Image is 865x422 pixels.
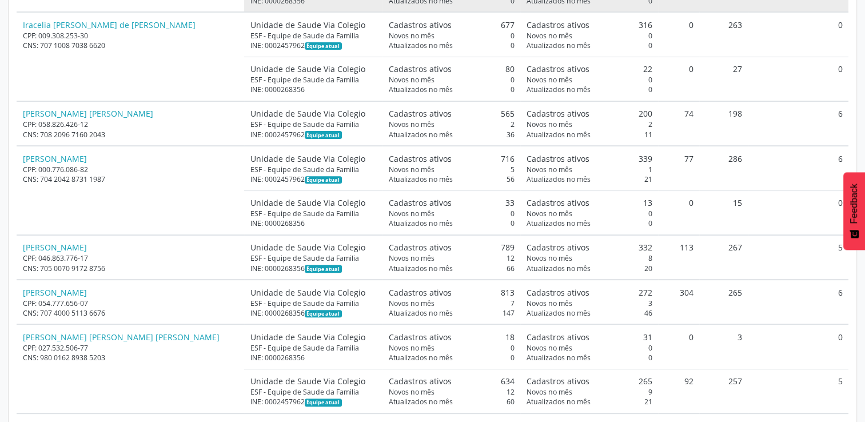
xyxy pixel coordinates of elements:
[658,324,699,369] td: 0
[250,85,377,94] div: INE: 0000268356
[527,85,652,94] div: 0
[699,324,748,369] td: 3
[527,85,591,94] span: Atualizados no mês
[250,387,377,397] div: ESF - Equipe de Saude da Familia
[699,369,748,413] td: 257
[389,19,515,31] div: 677
[527,197,652,209] div: 13
[527,31,572,41] span: Novos no mês
[389,153,452,165] span: Cadastros ativos
[389,286,452,298] span: Cadastros ativos
[748,235,848,280] td: 5
[250,165,377,174] div: ESF - Equipe de Saude da Familia
[389,85,453,94] span: Atualizados no mês
[748,190,848,235] td: 0
[305,131,342,139] span: Esta é a equipe atual deste Agente
[389,264,453,273] span: Atualizados no mês
[658,146,699,190] td: 77
[527,253,572,263] span: Novos no mês
[23,165,238,174] div: CPF: 000.776.086-82
[527,218,652,228] div: 0
[527,19,589,31] span: Cadastros ativos
[389,387,515,397] div: 12
[527,75,652,85] div: 0
[658,280,699,324] td: 304
[849,184,859,224] span: Feedback
[389,241,452,253] span: Cadastros ativos
[250,253,377,263] div: ESF - Equipe de Saude da Familia
[527,75,572,85] span: Novos no mês
[250,308,377,318] div: INE: 0000268356
[389,63,515,75] div: 80
[389,174,515,184] div: 56
[527,108,589,120] span: Cadastros ativos
[389,397,453,407] span: Atualizados no mês
[527,165,652,174] div: 1
[527,31,652,41] div: 0
[389,120,515,129] div: 2
[748,101,848,146] td: 6
[305,310,342,318] span: Esta é a equipe atual deste Agente
[389,108,515,120] div: 565
[527,331,652,343] div: 31
[389,298,435,308] span: Novos no mês
[527,241,589,253] span: Cadastros ativos
[250,19,377,31] div: Unidade de Saude Via Colegio
[699,12,748,57] td: 263
[23,287,87,298] a: [PERSON_NAME]
[748,146,848,190] td: 6
[23,253,238,263] div: CPF: 046.863.776-17
[389,353,515,363] div: 0
[527,63,589,75] span: Cadastros ativos
[250,218,377,228] div: INE: 0000268356
[389,153,515,165] div: 716
[699,146,748,190] td: 286
[658,57,699,101] td: 0
[527,353,591,363] span: Atualizados no mês
[527,209,572,218] span: Novos no mês
[527,298,652,308] div: 3
[389,241,515,253] div: 789
[389,75,515,85] div: 0
[527,41,591,50] span: Atualizados no mês
[389,343,515,353] div: 0
[250,63,377,75] div: Unidade de Saude Via Colegio
[250,120,377,129] div: ESF - Equipe de Saude da Familia
[389,31,435,41] span: Novos no mês
[527,209,652,218] div: 0
[389,197,515,209] div: 33
[527,308,652,318] div: 46
[250,375,377,387] div: Unidade de Saude Via Colegio
[23,264,238,273] div: CNS: 705 0070 9172 8756
[389,331,452,343] span: Cadastros ativos
[389,397,515,407] div: 60
[527,308,591,318] span: Atualizados no mês
[389,75,435,85] span: Novos no mês
[699,57,748,101] td: 27
[527,387,652,397] div: 9
[699,190,748,235] td: 15
[250,75,377,85] div: ESF - Equipe de Saude da Familia
[305,399,342,407] span: Esta é a equipe atual deste Agente
[250,108,377,120] div: Unidade de Saude Via Colegio
[250,197,377,209] div: Unidade de Saude Via Colegio
[389,353,453,363] span: Atualizados no mês
[527,130,591,140] span: Atualizados no mês
[250,331,377,343] div: Unidade de Saude Via Colegio
[389,218,515,228] div: 0
[389,197,452,209] span: Cadastros ativos
[305,176,342,184] span: Esta é a equipe atual deste Agente
[23,242,87,253] a: [PERSON_NAME]
[389,286,515,298] div: 813
[527,120,572,129] span: Novos no mês
[527,120,652,129] div: 2
[389,308,453,318] span: Atualizados no mês
[305,42,342,50] span: Esta é a equipe atual deste Agente
[389,264,515,273] div: 66
[527,174,652,184] div: 21
[748,12,848,57] td: 0
[389,31,515,41] div: 0
[389,130,515,140] div: 36
[389,165,435,174] span: Novos no mês
[527,298,572,308] span: Novos no mês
